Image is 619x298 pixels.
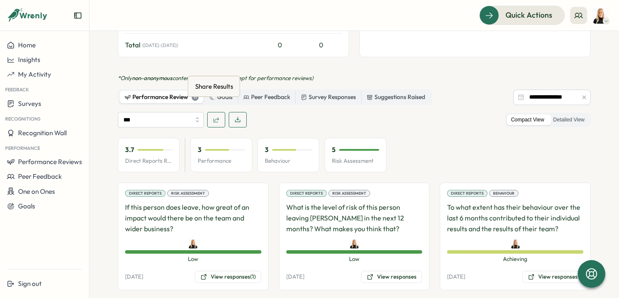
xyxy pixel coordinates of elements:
[286,273,304,281] p: [DATE]
[132,74,172,81] span: non-anonymous
[301,93,356,102] div: Survey Responses
[349,239,359,248] img: Hannah Dickens
[243,93,290,102] div: Peer Feedback
[195,271,261,283] button: View responses(1)
[522,271,583,283] button: View responses
[328,190,370,197] div: Risk Assessment
[125,255,261,263] span: Low
[198,157,245,165] p: Performance
[198,145,202,155] p: 3
[188,239,198,248] img: Hannah Dickens
[18,202,35,210] span: Goals
[18,41,36,49] span: Home
[592,7,609,24] img: Hannah Dickens
[263,40,297,50] div: 0
[286,202,423,234] p: What is the level of risk of this person leaving [PERSON_NAME] in the next 12 months? What makes ...
[447,202,583,234] p: To what extent has their behaviour over the last 6 months contributed to their individual results...
[367,93,425,102] div: Suggestions Raised
[74,11,82,20] button: Expand sidebar
[18,279,42,288] span: Sign out
[209,93,233,102] div: Goals
[125,157,172,165] p: Direct Reports Review Avg
[332,145,336,155] p: 5
[125,40,141,50] span: Total
[489,190,518,197] div: Behaviour
[18,129,67,137] span: Recognition Wall
[549,115,589,125] label: Detailed View
[506,9,552,21] span: Quick Actions
[18,187,55,196] span: One on Ones
[511,239,520,248] img: Hannah Dickens
[18,70,51,78] span: My Activity
[118,74,591,82] p: *Only content is shown here (except for performance reviews)
[125,145,134,155] p: 3.7
[286,255,423,263] span: Low
[18,99,41,108] span: Surveys
[286,190,327,197] div: Direct Reports
[507,115,549,125] label: Compact View
[167,190,209,197] div: Risk Assessment
[193,80,235,93] div: Share Results
[125,93,199,102] div: Performance Review
[479,6,565,25] button: Quick Actions
[18,172,62,180] span: Peer Feedback
[265,157,312,165] p: Behaviour
[447,273,465,281] p: [DATE]
[447,255,583,263] span: Achieving
[18,158,82,166] span: Performance Reviews
[265,145,269,155] p: 3
[447,190,487,197] div: Direct Reports
[361,271,422,283] button: View responses
[18,56,40,64] span: Insights
[125,202,261,234] p: If this person does leave, how great of an impact would there be on the team and wider business?
[300,40,342,50] div: 0
[125,190,165,197] div: Direct Reports
[332,157,379,165] p: Risk Assessment
[125,273,143,281] p: [DATE]
[142,43,178,48] span: ( [DATE] - [DATE] )
[192,94,199,101] div: 11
